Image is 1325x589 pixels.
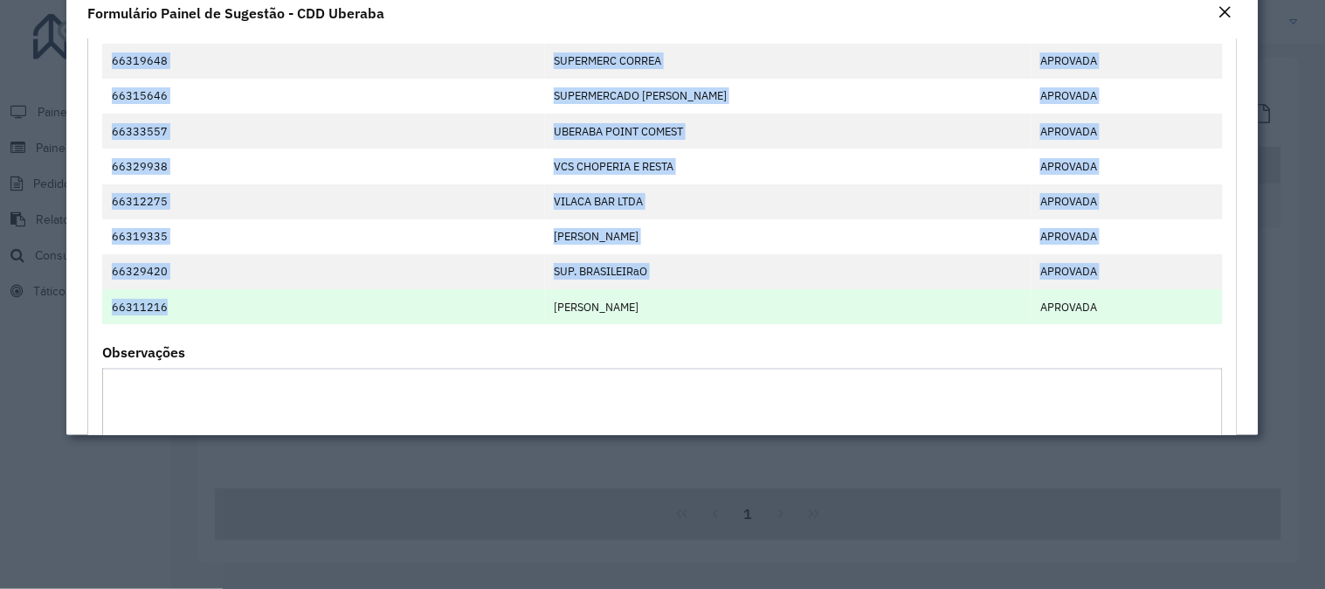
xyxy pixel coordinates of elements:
td: APROVADA [1032,219,1223,254]
td: 66333557 [102,114,544,149]
td: [PERSON_NAME] [545,289,1032,324]
td: 66312275 [102,184,544,219]
td: 66315646 [102,79,544,114]
td: SUP. BRASILEIRaO [545,254,1032,289]
em: Fechar [1218,5,1232,19]
td: APROVADA [1032,254,1223,289]
td: APROVADA [1032,79,1223,114]
td: SUPERMERC CORREA [545,44,1032,79]
td: APROVADA [1032,114,1223,149]
td: SUPERMERCADO [PERSON_NAME] [545,79,1032,114]
td: 66329938 [102,149,544,184]
td: 66329420 [102,254,544,289]
td: APROVADA [1032,289,1223,324]
td: 66319648 [102,44,544,79]
td: APROVADA [1032,44,1223,79]
td: VCS CHOPERIA E RESTA [545,149,1032,184]
td: 66311216 [102,289,544,324]
td: APROVADA [1032,149,1223,184]
td: 66319335 [102,219,544,254]
button: Close [1213,2,1238,24]
h4: Formulário Painel de Sugestão - CDD Uberaba [87,3,384,24]
td: UBERABA POINT COMEST [545,114,1032,149]
td: VILACA BAR LTDA [545,184,1032,219]
td: [PERSON_NAME] [545,219,1032,254]
td: APROVADA [1032,184,1223,219]
label: Observações [102,342,185,363]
